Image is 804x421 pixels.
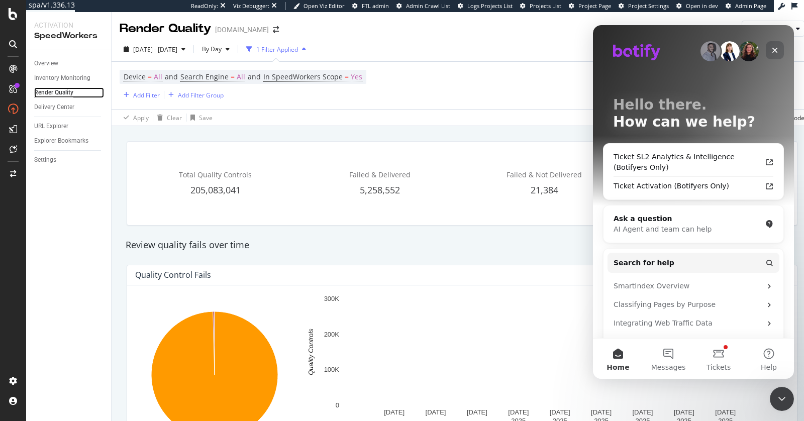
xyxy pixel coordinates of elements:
span: Open in dev [686,2,718,10]
span: Admin Crawl List [406,2,450,10]
iframe: Intercom live chat [593,25,794,379]
span: Yes [351,70,362,84]
span: 205,083,041 [190,184,241,196]
button: Add Filter [120,89,160,101]
div: Render Quality [120,20,211,37]
a: Admin Page [726,2,766,10]
span: 5,258,552 [360,184,400,196]
a: URL Explorer [34,121,104,132]
a: Render Quality [34,87,104,98]
text: [DATE] [715,408,736,416]
a: Inventory Monitoring [34,73,104,83]
span: All [154,70,162,84]
span: and [165,72,178,81]
div: URL Explorer [34,121,68,132]
div: ReadOnly: [191,2,218,10]
span: All [237,70,245,84]
text: 300K [324,295,340,302]
span: In SpeedWorkers Scope [263,72,343,81]
span: Failed & Not Delivered [507,170,582,179]
span: Open Viz Editor [304,2,345,10]
text: 200K [324,331,340,338]
a: Settings [34,155,104,165]
text: Quality Controls [307,329,315,375]
button: Add Filter Group [164,89,224,101]
div: Save [199,114,213,122]
div: [DOMAIN_NAME] [215,25,269,35]
div: Render Quality [34,87,73,98]
div: 1 Filter Applied [256,45,298,54]
text: [DATE] [508,408,529,416]
text: [DATE] [467,408,487,416]
span: and [248,72,261,81]
div: SpeedWorkers [34,30,103,42]
text: [DATE] [633,408,653,416]
span: Projects List [530,2,561,10]
span: Search Engine [180,72,229,81]
button: 1 Filter Applied [242,41,310,57]
a: Overview [34,58,104,69]
text: 0 [336,401,339,409]
a: Projects List [520,2,561,10]
button: Clear [153,110,182,126]
span: = [231,72,235,81]
div: Preview URL [757,25,792,33]
text: [DATE] [384,408,405,416]
div: Quality Control Fails [135,270,211,280]
div: Explorer Bookmarks [34,136,88,146]
button: Save [186,110,213,126]
span: Device [124,72,146,81]
text: 100K [324,366,340,373]
div: Overview [34,58,58,69]
span: = [148,72,152,81]
span: Logs Projects List [467,2,513,10]
a: Open in dev [676,2,718,10]
span: By Day [198,45,222,53]
text: [DATE] [426,408,446,416]
button: [DATE] - [DATE] [120,41,189,57]
a: Project Settings [619,2,669,10]
div: Review quality fails over time [121,239,803,252]
div: Inventory Monitoring [34,73,90,83]
text: [DATE] [591,408,612,416]
a: FTL admin [352,2,389,10]
button: By Day [198,41,234,57]
div: Add Filter Group [178,91,224,99]
span: Project Page [578,2,611,10]
div: arrow-right-arrow-left [273,26,279,33]
span: Admin Page [735,2,766,10]
div: Activation [34,20,103,30]
button: Apply [120,110,149,126]
a: Admin Crawl List [396,2,450,10]
a: Logs Projects List [458,2,513,10]
div: Clear [167,114,182,122]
